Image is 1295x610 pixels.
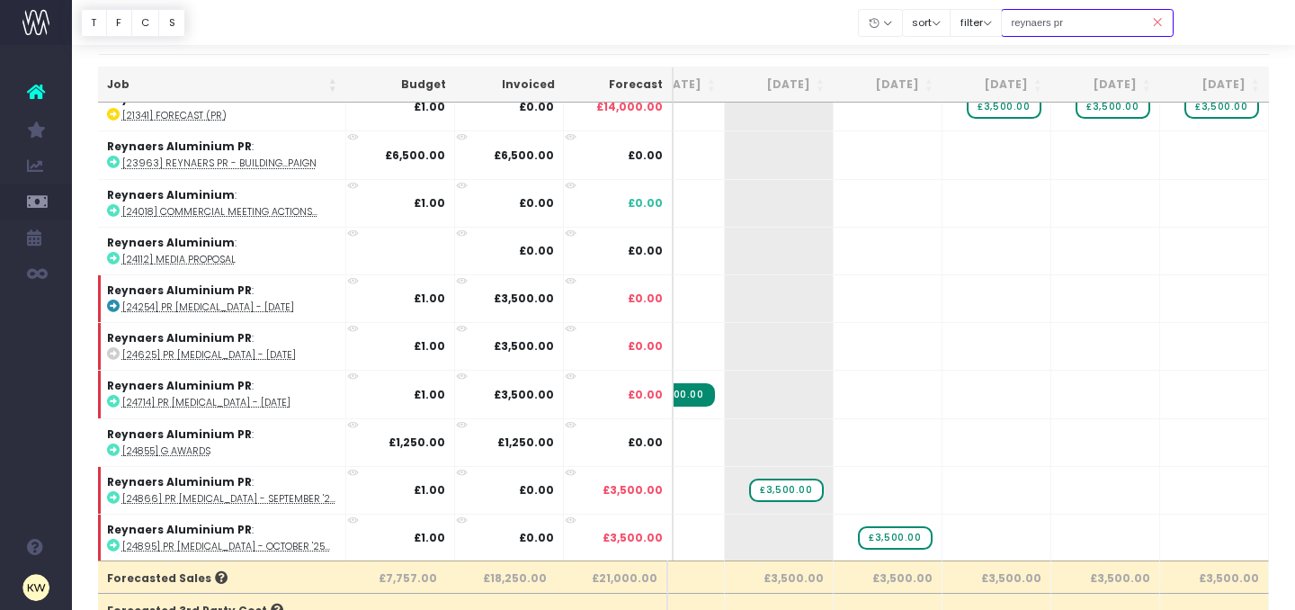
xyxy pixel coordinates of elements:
[158,9,185,37] button: S
[1160,67,1269,103] th: Jan 26: activate to sort column ascending
[967,95,1040,119] span: wayahead Sales Forecast Item
[455,67,564,103] th: Invoiced
[494,387,554,402] strong: £3,500.00
[519,99,554,114] strong: £0.00
[107,330,252,345] strong: Reynaers Aluminium PR
[122,348,296,362] abbr: [24625] PR Retainer - July '25
[385,148,445,163] strong: £6,500.00
[81,9,185,37] div: Vertical button group
[494,148,554,163] strong: £6,500.00
[122,253,236,266] abbr: [24112] Media Proposal
[494,338,554,354] strong: £3,500.00
[603,482,663,498] span: £3,500.00
[414,530,445,545] strong: £1.00
[445,561,557,593] th: £18,250.00
[564,67,674,103] th: Forecast
[628,387,663,403] span: £0.00
[122,540,330,553] abbr: [24895] PR Retainer - October '25
[122,301,294,314] abbr: [24254] PR Retainer - April '25
[834,561,942,593] th: £3,500.00
[22,574,49,601] img: images/default_profile_image.png
[122,205,317,219] abbr: [24018] Commercial Meeting Actions
[107,378,252,393] strong: Reynaers Aluminium PR
[603,530,663,546] span: £3,500.00
[519,530,554,545] strong: £0.00
[628,148,663,164] span: £0.00
[98,274,346,322] td: :
[414,482,445,498] strong: £1.00
[122,492,335,506] abbr: [24866] PR Retainer - September '25
[131,9,160,37] button: C
[98,322,346,370] td: :
[858,526,932,550] span: wayahead Sales Forecast Item
[98,130,346,178] td: :
[1051,67,1160,103] th: Dec 25: activate to sort column ascending
[107,426,252,442] strong: Reynaers Aluminium PR
[725,561,834,593] th: £3,500.00
[1160,561,1269,593] th: £3,500.00
[497,435,554,450] strong: £1,250.00
[902,9,951,37] button: sort
[388,435,445,450] strong: £1,250.00
[98,514,346,561] td: :
[640,383,714,407] span: Streamtime Invoice: ST6974 – [24714] PR Retainer - August '25
[122,444,210,458] abbr: [24855] G Awards
[107,522,252,537] strong: Reynaers Aluminium PR
[106,9,132,37] button: F
[122,157,317,170] abbr: [23963] Reynaers PR - Building Safety Act/ building for the future campaign
[98,370,346,417] td: :
[519,482,554,498] strong: £0.00
[725,67,834,103] th: Sep 25: activate to sort column ascending
[942,561,1051,593] th: £3,500.00
[98,227,346,274] td: :
[1184,95,1258,119] span: wayahead Sales Forecast Item
[628,435,663,451] span: £0.00
[107,283,252,298] strong: Reynaers Aluminium PR
[414,387,445,402] strong: £1.00
[556,561,668,593] th: £21,000.00
[494,291,554,306] strong: £3,500.00
[414,99,445,114] strong: £1.00
[107,474,252,489] strong: Reynaers Aluminium PR
[107,235,235,250] strong: Reynaers Aluminium
[749,479,823,502] span: wayahead Sales Forecast Item
[98,84,346,130] td: :
[519,243,554,258] strong: £0.00
[519,195,554,211] strong: £0.00
[628,291,663,307] span: £0.00
[950,9,1002,37] button: filter
[107,139,252,154] strong: Reynaers Aluminium PR
[1001,9,1174,37] input: Search...
[81,9,107,37] button: T
[414,338,445,354] strong: £1.00
[414,291,445,306] strong: £1.00
[122,396,290,409] abbr: [24714] PR Retainer - August '25
[98,466,346,514] td: :
[98,67,346,103] th: Job: activate to sort column ascending
[346,67,455,103] th: Budget
[122,109,227,122] abbr: [21341] Forecast (PR)
[1051,561,1160,593] th: £3,500.00
[98,418,346,466] td: :
[628,195,663,211] span: £0.00
[834,67,942,103] th: Oct 25: activate to sort column ascending
[335,561,447,593] th: £7,757.00
[414,195,445,211] strong: £1.00
[596,99,663,115] span: £14,000.00
[628,338,663,354] span: £0.00
[942,67,1051,103] th: Nov 25: activate to sort column ascending
[107,570,228,587] span: Forecasted Sales
[1076,95,1149,119] span: wayahead Sales Forecast Item
[628,243,663,259] span: £0.00
[107,187,235,202] strong: Reynaers Aluminium
[98,179,346,227] td: :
